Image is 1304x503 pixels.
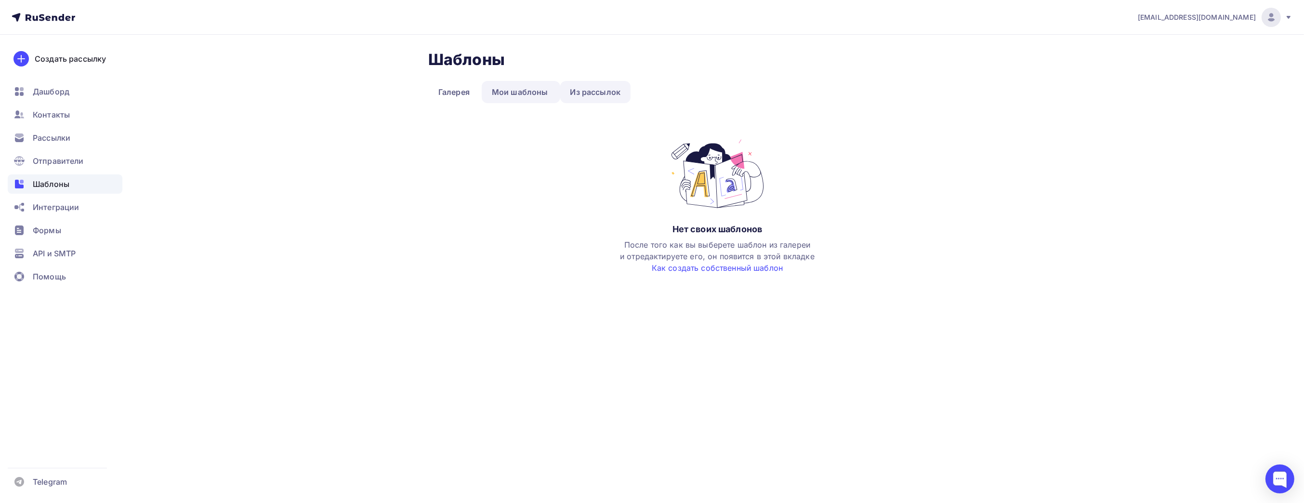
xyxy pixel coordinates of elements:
[33,178,69,190] span: Шаблоны
[1138,8,1292,27] a: [EMAIL_ADDRESS][DOMAIN_NAME]
[8,128,122,147] a: Рассылки
[1138,13,1256,22] span: [EMAIL_ADDRESS][DOMAIN_NAME]
[33,86,69,97] span: Дашборд
[428,50,505,69] h2: Шаблоны
[33,225,61,236] span: Формы
[33,132,70,144] span: Рассылки
[33,155,84,167] span: Отправители
[8,105,122,124] a: Контакты
[33,248,76,259] span: API и SMTP
[33,476,67,488] span: Telegram
[482,81,558,103] a: Мои шаблоны
[8,82,122,101] a: Дашборд
[672,224,763,235] div: Нет своих шаблонов
[35,53,106,65] div: Создать рассылку
[33,201,79,213] span: Интеграции
[620,240,815,273] span: После того как вы выберете шаблон из галереи и отредактируете его, он появится в этой вкладке
[8,221,122,240] a: Формы
[8,174,122,194] a: Шаблоны
[560,81,631,103] a: Из рассылок
[652,263,783,273] a: Как создать собственный шаблон
[33,109,70,120] span: Контакты
[428,81,480,103] a: Галерея
[8,151,122,171] a: Отправители
[33,271,66,282] span: Помощь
